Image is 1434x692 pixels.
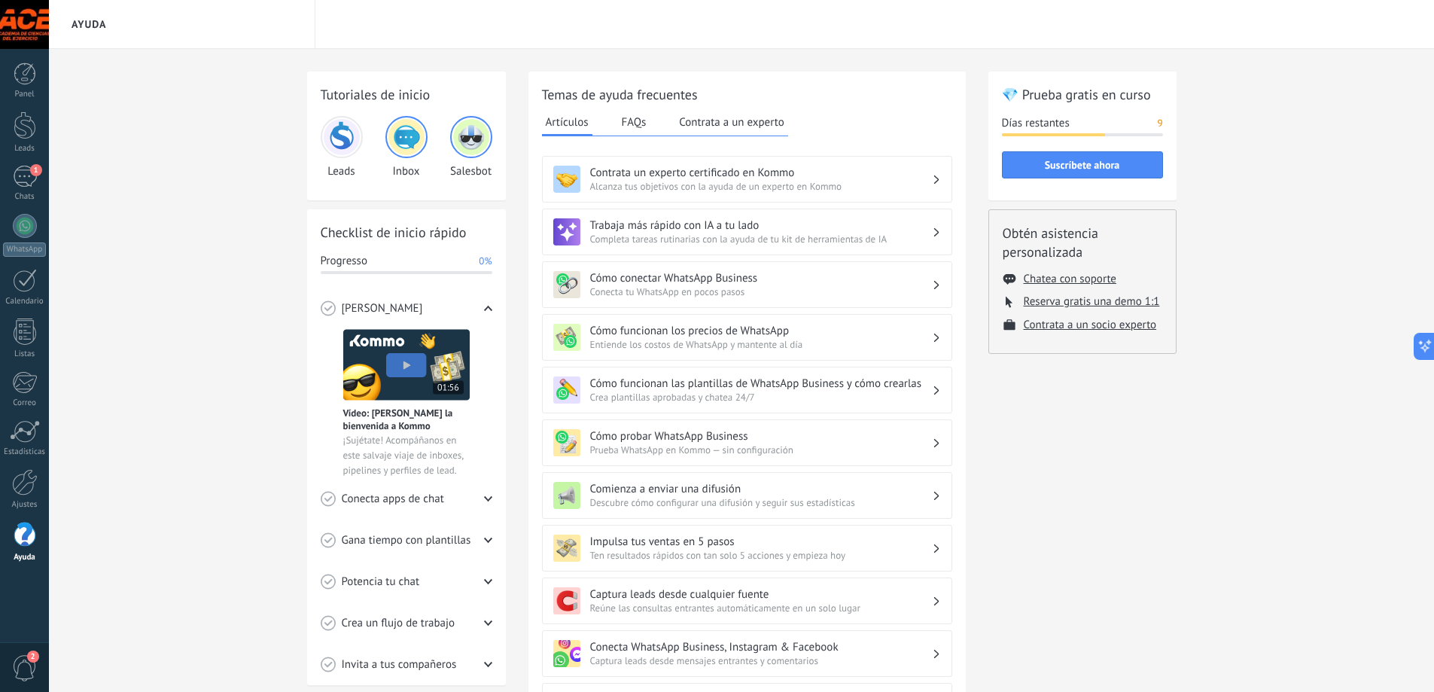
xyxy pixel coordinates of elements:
span: [PERSON_NAME] [342,301,423,316]
div: Ajustes [3,500,47,510]
h3: Impulsa tus ventas en 5 pasos [590,535,932,549]
h3: Comienza a enviar una difusión [590,482,932,496]
button: Chatea con soporte [1024,273,1116,285]
h3: Cómo probar WhatsApp Business [590,429,932,444]
h3: Cómo funcionan las plantillas de WhatsApp Business y cómo crearlas [590,376,932,391]
div: Panel [3,90,47,99]
span: Progresso [321,254,367,269]
span: Reúne las consultas entrantes automáticamente en un solo lugar [590,602,932,614]
h2: Tutoriales de inicio [321,85,492,104]
span: Suscríbete ahora [1045,160,1120,170]
span: Crea plantillas aprobadas y chatea 24/7 [590,391,932,404]
span: Completa tareas rutinarias con la ayuda de tu kit de herramientas de IA [590,233,932,245]
h3: Contrata un experto certificado en Kommo [590,166,932,180]
div: Inbox [385,116,428,178]
div: Chats [3,192,47,202]
div: Leads [321,116,363,178]
span: Invita a tus compañeros [342,657,457,672]
span: 9 [1157,116,1162,131]
span: 2 [27,651,39,663]
h3: Conecta WhatsApp Business, Instagram & Facebook [590,640,932,654]
button: FAQs [618,111,650,134]
h3: Cómo conectar WhatsApp Business [590,271,932,285]
span: Vídeo: [PERSON_NAME] la bienvenida a Kommo [343,407,470,432]
button: Suscríbete ahora [1002,151,1163,178]
div: Ayuda [3,553,47,562]
h2: Temas de ayuda frecuentes [542,85,952,104]
span: Conecta tu WhatsApp en pocos pasos [590,285,932,298]
img: Meet video [343,329,470,401]
span: Crea un flujo de trabajo [342,616,455,631]
div: WhatsApp [3,242,46,257]
span: Potencia tu chat [342,575,420,590]
div: Salesbot [450,116,492,178]
button: Reserva gratis una demo 1:1 [1024,295,1160,308]
span: ¡Sujétate! Acompáñanos en este salvaje viaje de inboxes, pipelines y perfiles de lead. [343,433,470,478]
div: Listas [3,349,47,359]
button: Contrata a un experto [675,111,787,134]
h3: Trabaja más rápido con IA a tu lado [590,218,932,233]
h3: Captura leads desde cualquier fuente [590,587,932,602]
h2: 💎 Prueba gratis en curso [1002,85,1163,104]
span: Prueba WhatsApp en Kommo — sin configuración [590,444,932,456]
span: Días restantes [1002,116,1070,131]
h3: Cómo funcionan los precios de WhatsApp [590,324,932,338]
span: Conecta apps de chat [342,492,444,507]
span: Captura leads desde mensajes entrantes y comentarios [590,654,932,667]
button: Artículos [542,111,592,136]
span: Gana tiempo con plantillas [342,533,471,548]
span: 1 [30,164,42,176]
span: Descubre cómo configurar una difusión y seguir sus estadísticas [590,496,932,509]
div: Leads [3,144,47,154]
span: Entiende los costos de WhatsApp y mantente al día [590,338,932,351]
button: Contrata a un socio experto [1024,319,1157,331]
span: Alcanza tus objetivos con la ayuda de un experto en Kommo [590,180,932,193]
span: Ten resultados rápidos con tan solo 5 acciones y empieza hoy [590,549,932,562]
h2: Obtén asistencia personalizada [1003,224,1162,261]
h2: Checklist de inicio rápido [321,223,492,242]
span: 0% [479,254,492,269]
div: Calendario [3,297,47,306]
div: Correo [3,398,47,408]
div: Estadísticas [3,447,47,457]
